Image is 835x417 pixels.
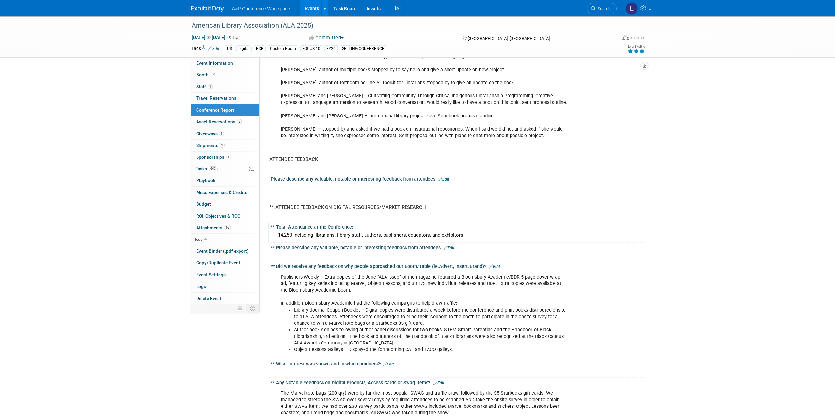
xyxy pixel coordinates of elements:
[196,131,224,136] span: Giveaways
[269,156,639,163] div: ATTENDEE FEEDBACK
[196,72,216,77] span: Booth
[489,264,500,269] a: Edit
[224,225,231,230] span: 16
[294,346,568,353] li: Object Lessons Galleys – Displayed the forthcoming CAT and TACO galleys.
[340,45,386,52] div: SELLING CONFERENCE
[191,245,259,257] a: Event Binder (.pdf export)
[196,178,215,183] span: Playbook
[196,95,236,101] span: Travel Reservations
[191,163,259,175] a: Tasks94%
[196,272,226,277] span: Event Settings
[191,81,259,93] a: Staff1
[625,2,638,15] img: Lynsay Williams
[307,34,346,41] button: Committed
[191,45,219,52] td: Tags
[196,284,206,289] span: Logs
[271,243,644,251] div: ** Please describe any valuable, notable or interesting feedback from attendees:
[433,381,444,385] a: Edit
[191,175,259,186] a: Playbook
[627,45,645,48] div: Event Rating
[191,6,224,12] img: ExhibitDay
[191,281,259,292] a: Logs
[191,234,259,245] a: less
[271,261,644,270] div: ** Did we receive any feedback on why people approached our Booth/Table (ie.Advert, Insert, Brand)?:
[622,35,629,40] img: Format-Inperson.png
[191,116,259,128] a: Asset Reservations2
[196,143,225,148] span: Shipments
[271,222,644,230] div: ** Total Attendance at the Conference:
[468,36,550,41] span: [GEOGRAPHIC_DATA], [GEOGRAPHIC_DATA]
[300,45,322,52] div: FOCUS 10
[196,201,211,207] span: Budget
[208,84,213,89] span: 1
[196,213,240,219] span: ROI, Objectives & ROO
[444,246,454,250] a: Edit
[219,131,224,136] span: 1
[191,104,259,116] a: Conference Report
[587,3,617,14] a: Search
[438,177,449,182] a: Edit
[191,257,259,269] a: Copy/Duplicate Event
[269,204,639,211] div: ** ATTENDEE FEEDBACK ON DIGITAL RESOURCES/MARKET RESEARCH
[191,57,259,69] a: Event Information
[191,187,259,198] a: Misc. Expenses & Credits
[578,34,646,44] div: Event Format
[271,359,644,367] div: ** What interest was shown and in which products?:
[196,60,233,66] span: Event Information
[595,6,611,11] span: Search
[383,362,394,366] a: Edit
[276,230,639,240] div: 14,250 including librarians, library staff, authors, publishers, educators, and exhibitors
[191,269,259,281] a: Event Settings
[236,45,252,52] div: Digital
[196,248,249,254] span: Event Binder (.pdf export)
[630,35,645,40] div: In-Person
[191,293,259,304] a: Delete Event
[271,174,644,183] div: Please describe any valuable, notable or interesting feedback from attendees:
[276,271,572,356] div: Publishers Weekly – Extra copies of the June “ALA issue” of the magazine featured a Bloomsbury Ac...
[196,166,218,171] span: Tasks
[205,35,212,40] span: to
[189,20,607,31] div: American Library Association (ALA 2025)
[227,36,240,40] span: (5 days)
[294,327,568,346] li: Author book signings following author panel discussions for two books: STEM Smart Parenting and t...
[191,34,226,40] span: [DATE] [DATE]
[196,84,213,89] span: Staff
[246,304,259,313] td: Toggle Event Tabs
[191,128,259,139] a: Giveaways1
[220,143,225,148] span: 9
[209,166,218,171] span: 94%
[196,190,247,195] span: Misc. Expenses & Credits
[226,155,231,159] span: 1
[191,222,259,234] a: Attachments16
[268,45,298,52] div: Custom Booth
[271,378,644,386] div: ** Any Notable Feedback on Digital Products, Access Cards or Swag Items?:
[191,69,259,81] a: Booth
[237,119,242,124] span: 2
[196,296,221,301] span: Delete Event
[235,304,246,313] td: Personalize Event Tab Strip
[191,140,259,151] a: Shipments9
[208,46,219,51] a: Edit
[191,93,259,104] a: Travel Reservations
[196,260,240,265] span: Copy/Duplicate Event
[191,210,259,222] a: ROI, Objectives & ROO
[191,198,259,210] a: Budget
[191,152,259,163] a: Sponsorships1
[212,73,215,76] i: Booth reservation complete
[196,107,234,113] span: Conference Report
[232,6,290,11] span: A&P Conference Workspace
[196,155,231,160] span: Sponsorships
[196,225,231,230] span: Attachments
[195,237,203,242] span: less
[324,45,338,52] div: FY26
[254,45,266,52] div: BDR
[225,45,234,52] div: US
[294,307,568,327] li: Library Journal Coupon Booklet – Digital copies were distributed a week before the conference and...
[196,119,242,124] span: Asset Reservations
